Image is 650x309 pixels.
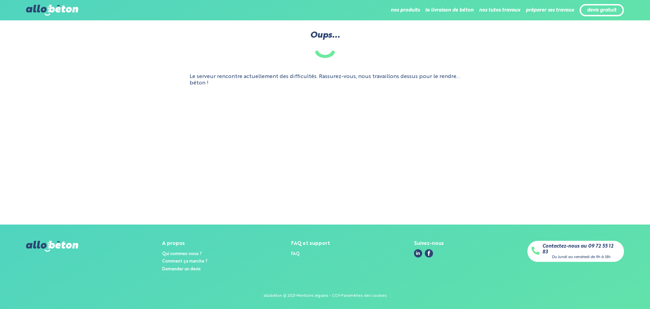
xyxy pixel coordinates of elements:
img: allobéton [26,5,78,16]
a: FAQ [291,252,300,256]
li: nos tutos travaux [479,2,520,18]
div: allobéton @ 2021 [263,294,295,298]
a: Paramètres des cookies [341,294,387,298]
li: la livraison de béton [425,2,474,18]
iframe: Help widget launcher [590,283,643,302]
div: A propos [162,241,208,247]
p: Le serveur rencontre actuellement des difficultés. Rassurez-vous, nous travaillons dessus pour le... [190,74,460,86]
span: - [329,294,331,298]
a: Comment ça marche ? [162,259,208,264]
div: - [340,294,341,298]
li: nos produits [391,2,420,18]
div: Suivez-nous [414,241,444,247]
a: Demander un devis [162,267,201,271]
li: préparer ses travaux [526,2,574,18]
img: allobéton [26,241,78,252]
div: - [295,294,297,298]
a: Contactez-nous au 09 72 55 12 83 [542,244,620,255]
div: FAQ et support [291,241,330,247]
a: devis gratuit [587,7,616,13]
a: Mentions légales [297,294,328,298]
a: CGV [332,294,340,298]
div: Du lundi au vendredi de 9h à 18h [552,255,610,259]
a: Qui sommes-nous ? [162,252,202,256]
